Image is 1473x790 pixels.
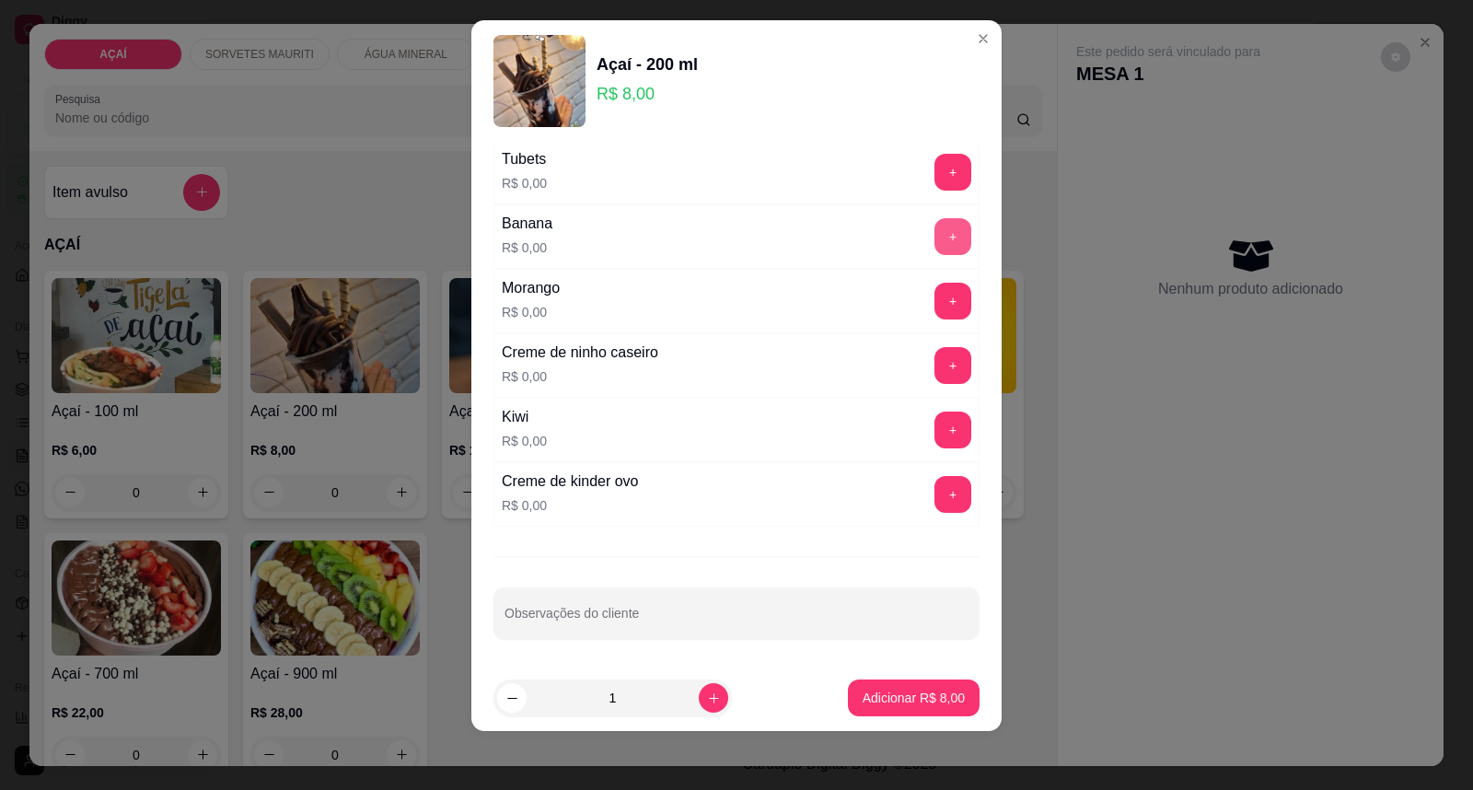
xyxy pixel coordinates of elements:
div: Creme de ninho caseiro [502,342,658,364]
button: add [934,218,971,255]
button: decrease-product-quantity [497,683,527,713]
img: product-image [493,35,586,127]
div: Creme de kinder ovo [502,471,639,493]
button: add [934,412,971,448]
p: R$ 8,00 [597,81,698,107]
div: Açaí - 200 ml [597,52,698,77]
p: R$ 0,00 [502,496,639,515]
button: increase-product-quantity [699,683,728,713]
p: R$ 0,00 [502,238,552,257]
p: R$ 0,00 [502,432,547,450]
input: Observações do cliente [505,611,968,630]
div: Morango [502,277,560,299]
button: Adicionar R$ 8,00 [848,680,980,716]
div: Tubets [502,148,547,170]
p: R$ 0,00 [502,174,547,192]
div: Kiwi [502,406,547,428]
button: add [934,283,971,319]
p: R$ 0,00 [502,303,560,321]
p: R$ 0,00 [502,367,658,386]
button: add [934,347,971,384]
button: add [934,476,971,513]
button: add [934,154,971,191]
button: Close [968,24,998,53]
div: Banana [502,213,552,235]
p: Adicionar R$ 8,00 [863,689,965,707]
